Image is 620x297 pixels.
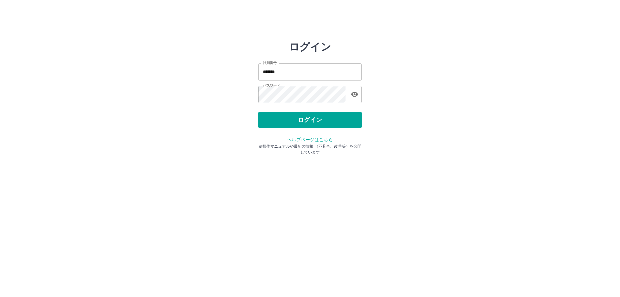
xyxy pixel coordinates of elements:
label: パスワード [263,83,280,88]
p: ※操作マニュアルや最新の情報 （不具合、改善等）を公開しています [258,143,362,155]
label: 社員番号 [263,60,276,65]
button: ログイン [258,112,362,128]
a: ヘルプページはこちら [287,137,333,142]
h2: ログイン [289,41,331,53]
